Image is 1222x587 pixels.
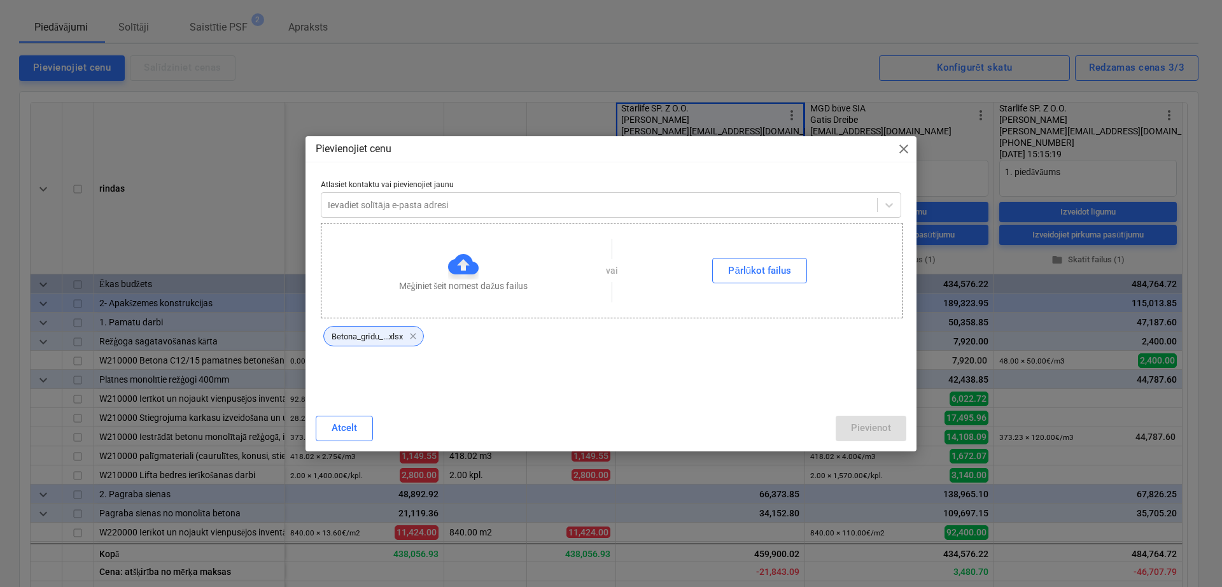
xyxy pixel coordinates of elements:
span: close [896,141,911,157]
div: Atcelt [332,420,357,436]
button: Atcelt [316,416,373,441]
iframe: Chat Widget [1158,526,1222,587]
span: Betona_grīdu_...xlsx [324,332,411,341]
p: vai [606,264,618,277]
button: Pārlūkot failus [712,258,807,283]
p: Pievienojiet cenu [316,141,391,157]
div: Pārlūkot failus [728,262,791,279]
div: Mēģiniet šeit nomest dažus failusvaiPārlūkot failus [321,223,902,318]
p: Mēģiniet šeit nomest dažus failus [399,279,528,292]
p: Atlasiet kontaktu vai pievienojiet jaunu [321,180,901,193]
div: Betona_grīdu_...xlsx [323,326,424,346]
span: clear [405,329,421,344]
